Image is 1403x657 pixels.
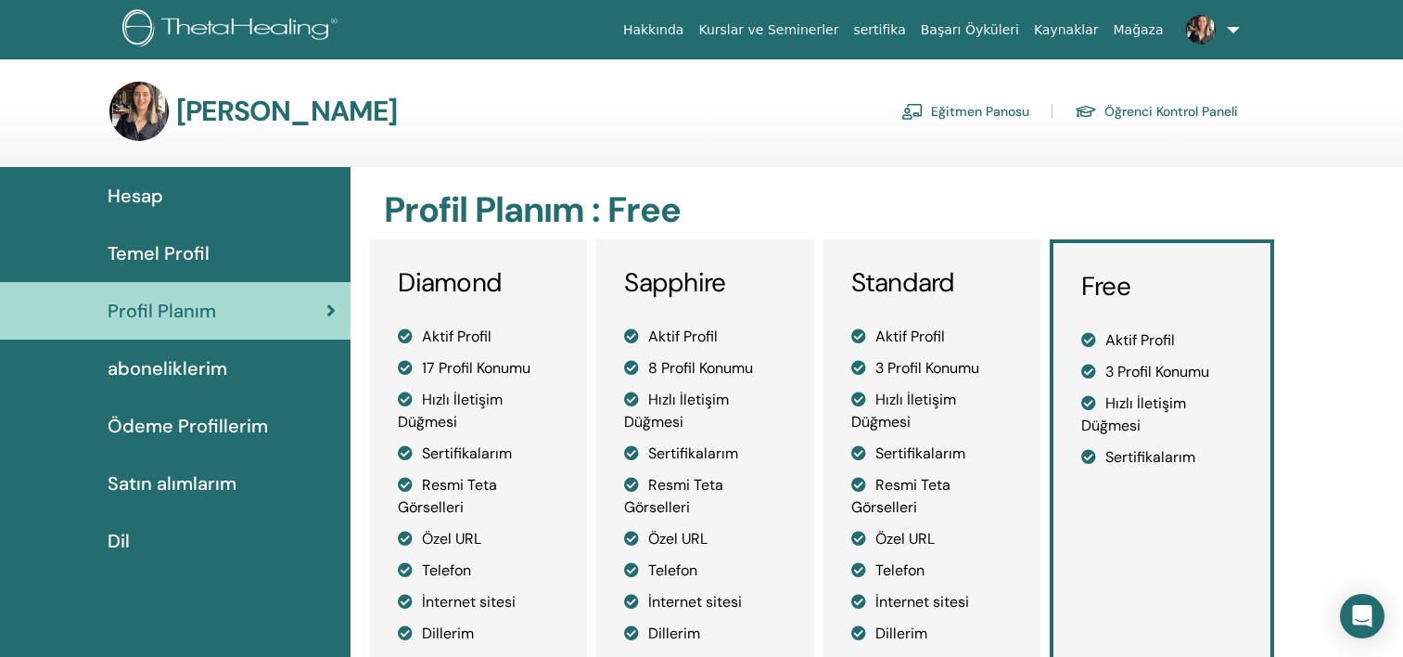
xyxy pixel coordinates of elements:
li: 3 Profil Konumu [851,357,1013,380]
span: Ödeme Profillerim [108,412,268,440]
a: Başarı Öyküleri [913,13,1027,47]
a: sertifika [846,13,912,47]
h3: Free [1081,271,1243,303]
li: Aktif Profil [624,326,785,348]
span: Profil Planım [108,297,216,325]
li: İnternet sitesi [398,591,559,613]
li: Hızlı İletişim Düğmesi [1081,393,1243,437]
li: 17 Profil Konumu [398,357,559,380]
li: İnternet sitesi [851,591,1013,613]
li: Sertifikalarım [624,443,785,465]
li: Dillerim [851,623,1013,645]
a: Öğrenci Kontrol Paneli [1075,97,1238,126]
span: Dil [108,527,130,555]
span: aboneliklerim [108,354,227,382]
li: Aktif Profil [1081,329,1243,352]
a: Mağaza [1105,13,1170,47]
li: Aktif Profil [851,326,1013,348]
li: Dillerim [398,623,559,645]
img: default.jpg [109,82,169,141]
li: Dillerim [624,623,785,645]
li: Özel URL [624,528,785,550]
span: Hesap [108,182,163,210]
li: Sertifikalarım [398,443,559,465]
li: Telefon [398,560,559,582]
h3: Diamond [398,267,559,299]
span: Temel Profil [108,239,210,267]
li: Telefon [624,560,785,582]
h3: Standard [851,267,1013,299]
div: Open Intercom Messenger [1340,594,1384,638]
li: Sertifikalarım [1081,446,1243,469]
li: Hızlı İletişim Düğmesi [398,389,559,433]
li: Özel URL [851,528,1013,550]
li: 3 Profil Konumu [1081,361,1243,383]
li: Resmi Teta Görselleri [624,474,785,519]
img: logo.png [122,9,344,51]
img: graduation-cap.svg [1075,104,1097,120]
a: Kurslar ve Seminerler [691,13,846,47]
li: Sertifikalarım [851,443,1013,465]
li: Özel URL [398,528,559,550]
h3: Sapphire [624,267,785,299]
a: Kaynaklar [1027,13,1106,47]
a: Hakkında [616,13,692,47]
li: 8 Profil Konumu [624,357,785,380]
li: Resmi Teta Görselleri [398,474,559,519]
img: default.jpg [1186,15,1216,45]
img: chalkboard-teacher.svg [901,103,924,120]
li: İnternet sitesi [624,591,785,613]
span: Satın alımlarım [108,470,236,497]
h3: [PERSON_NAME] [176,95,398,128]
h2: Profil Planım : Free [384,189,1269,232]
li: Aktif Profil [398,326,559,348]
li: Resmi Teta Görselleri [851,474,1013,519]
li: Hızlı İletişim Düğmesi [851,389,1013,433]
li: Hızlı İletişim Düğmesi [624,389,785,433]
li: Telefon [851,560,1013,582]
a: Eğitmen Panosu [901,97,1029,126]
